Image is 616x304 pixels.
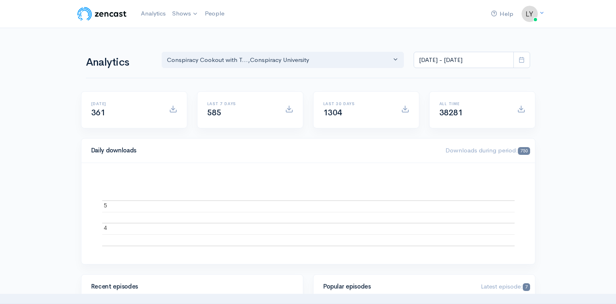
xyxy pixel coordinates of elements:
[481,282,530,290] span: Latest episode:
[138,5,169,22] a: Analytics
[86,57,152,68] h1: Analytics
[202,5,228,22] a: People
[207,108,221,118] span: 585
[104,225,107,231] text: 4
[91,173,525,254] svg: A chart.
[323,108,342,118] span: 1304
[323,283,471,290] h4: Popular episodes
[445,146,530,154] span: Downloads during period:
[76,6,128,22] img: ZenCast Logo
[588,276,608,296] iframe: gist-messenger-bubble-iframe
[439,101,507,106] h6: All time
[91,283,288,290] h4: Recent episodes
[91,108,105,118] span: 361
[518,147,530,155] span: 750
[207,101,275,106] h6: Last 7 days
[91,147,436,154] h4: Daily downloads
[522,6,538,22] img: ...
[167,55,392,65] div: Conspiracy Cookout with T... , Conspiracy University
[104,202,107,208] text: 5
[414,52,514,68] input: analytics date range selector
[91,101,159,106] h6: [DATE]
[439,108,463,118] span: 38281
[169,5,202,23] a: Shows
[323,101,391,106] h6: Last 30 days
[162,52,404,68] button: Conspiracy Cookout with T..., Conspiracy University
[523,283,530,291] span: 7
[488,5,517,23] a: Help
